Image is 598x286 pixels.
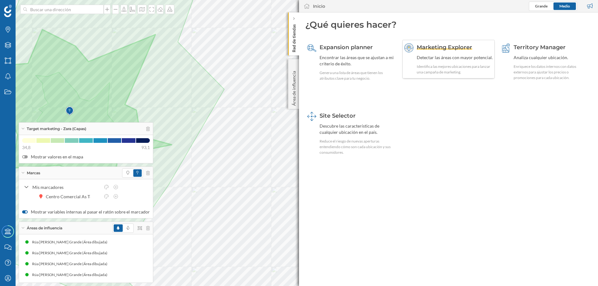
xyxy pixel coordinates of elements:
div: Genera una lista de áreas que tienen los atributos clave para tu negocio. [320,70,396,81]
span: Medio [559,4,570,8]
p: Red de tiendas [291,22,297,52]
img: Geoblink Logo [4,5,12,17]
div: ¿Qué quieres hacer? [305,19,592,30]
div: Rúa [PERSON_NAME] Grande (Área dibujada) [32,261,111,267]
img: explorer--hover.svg [404,43,414,53]
div: Analiza cualquier ubicación. [514,54,590,61]
div: Centro Comercial As Termas [45,193,104,200]
span: Marketing Explorer [417,44,472,51]
span: Marcas [27,170,40,176]
img: search-areas.svg [307,43,316,53]
div: Encontrar las áreas que se ajustan a mi criterio de éxito. [320,54,396,67]
img: Marker [66,105,74,117]
label: Mostrar valores en el mapa [22,154,150,160]
div: Rúa [PERSON_NAME] Grande (Área dibujada) [32,250,111,256]
span: Áreas de influencia [27,225,62,231]
div: Rúa [PERSON_NAME] Grande (Área dibujada) [32,272,111,278]
span: Expansion planner [320,44,373,51]
span: Territory Manager [514,44,566,51]
img: territory-manager.svg [501,43,510,53]
span: Site Selector [320,112,356,119]
span: Soporte [12,4,35,10]
label: Mostrar variables internas al pasar el ratón sobre el marcador [22,209,150,215]
p: Área de influencia [291,68,297,106]
span: Target marketing - Zara (Capas) [27,126,86,132]
div: Reduce el riesgo de nuevas aperturas entendiendo cómo son cada ubicación y sus consumidores. [320,138,396,155]
div: Rúa [PERSON_NAME] Grande (Área dibujada) [32,239,111,245]
div: Identifica las mejores ubicaciones para lanzar una campaña de marketing. [417,64,493,75]
div: Inicio [313,3,325,9]
img: dashboards-manager.svg [307,112,316,121]
div: Descubre las características de cualquier ubicación en el país. [320,123,396,135]
div: Detectar las áreas con mayor potencial. [417,54,493,61]
div: Enriquece los datos internos con datos externos para ajustar los precios o promociones para cada ... [514,64,590,81]
span: 93,1 [141,144,150,151]
span: 34,8 [22,144,31,151]
span: Grande [535,4,548,8]
div: Mis marcadores [32,184,100,190]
